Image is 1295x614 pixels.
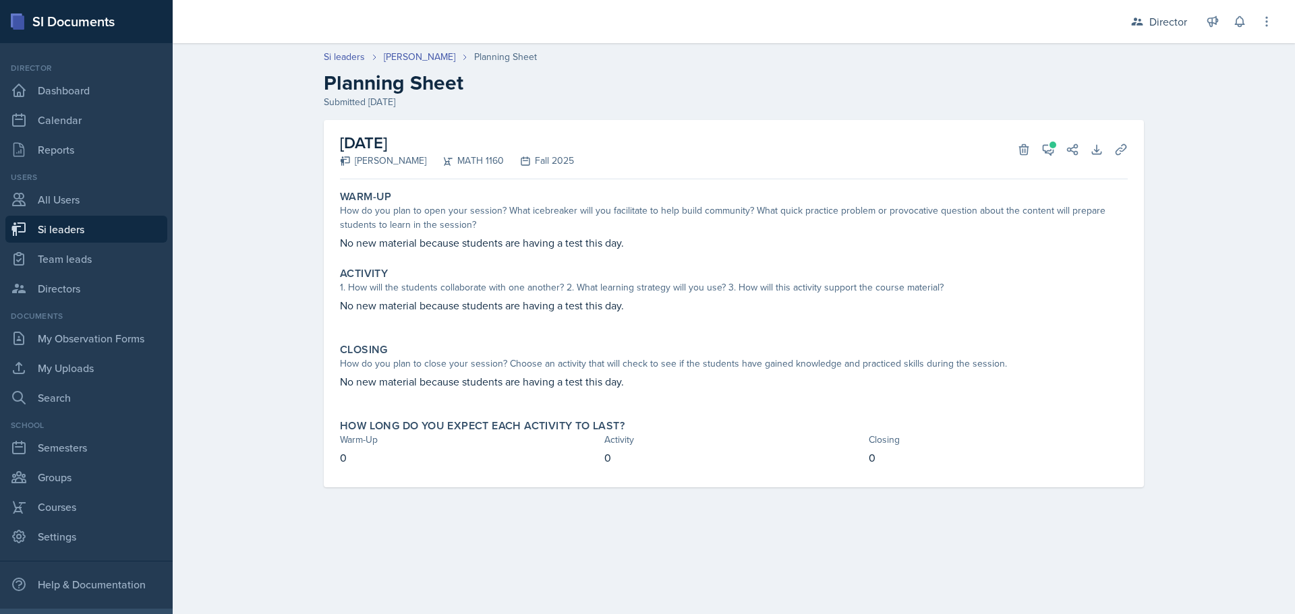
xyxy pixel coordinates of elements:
div: Users [5,171,167,183]
div: How do you plan to open your session? What icebreaker will you facilitate to help build community... [340,204,1128,232]
a: Reports [5,136,167,163]
a: My Observation Forms [5,325,167,352]
label: Warm-Up [340,190,392,204]
p: No new material because students are having a test this day. [340,297,1128,313]
div: Activity [604,433,863,447]
a: Courses [5,493,167,520]
a: Calendar [5,106,167,133]
p: 0 [869,450,1128,466]
p: No new material because students are having a test this day. [340,373,1128,390]
div: Closing [869,433,1128,447]
div: Warm-Up [340,433,599,447]
a: Si leaders [324,50,365,64]
a: Directors [5,275,167,302]
p: 0 [340,450,599,466]
h2: Planning Sheet [324,71,1144,95]
h2: [DATE] [340,131,574,155]
p: No new material because students are having a test this day. [340,235,1128,251]
label: Closing [340,343,388,357]
div: Director [1149,13,1187,30]
a: [PERSON_NAME] [384,50,455,64]
div: Documents [5,310,167,322]
div: 1. How will the students collaborate with one another? 2. What learning strategy will you use? 3.... [340,280,1128,295]
div: Director [5,62,167,74]
label: Activity [340,267,388,280]
a: Settings [5,523,167,550]
div: Help & Documentation [5,571,167,598]
a: Si leaders [5,216,167,243]
a: Search [5,384,167,411]
a: My Uploads [5,355,167,381]
div: How do you plan to close your session? Choose an activity that will check to see if the students ... [340,357,1128,371]
a: Team leads [5,245,167,272]
div: School [5,419,167,431]
a: Groups [5,464,167,491]
p: 0 [604,450,863,466]
div: MATH 1160 [426,154,504,168]
div: Submitted [DATE] [324,95,1144,109]
a: Semesters [5,434,167,461]
a: Dashboard [5,77,167,104]
label: How long do you expect each activity to last? [340,419,625,433]
div: Fall 2025 [504,154,574,168]
div: [PERSON_NAME] [340,154,426,168]
div: Planning Sheet [474,50,537,64]
a: All Users [5,186,167,213]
